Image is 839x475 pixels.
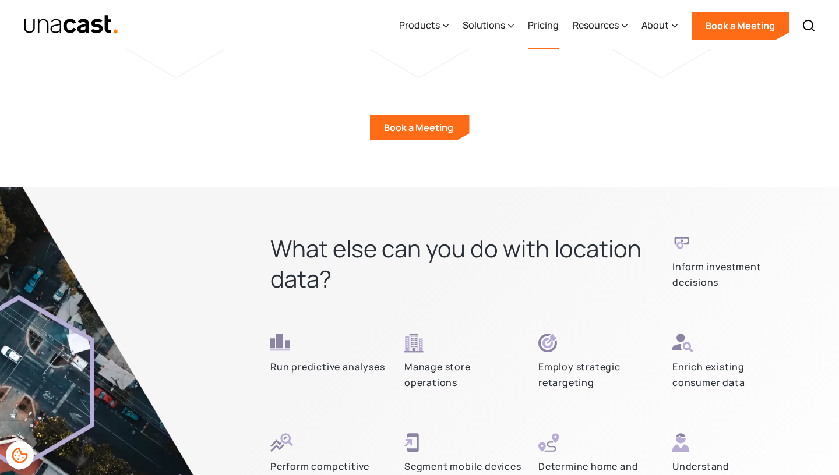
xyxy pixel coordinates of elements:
[23,15,118,35] a: home
[641,18,669,32] div: About
[404,359,524,390] p: Manage store operations
[399,2,449,49] div: Products
[538,359,658,390] p: Employ strategic retargeting
[463,2,514,49] div: Solutions
[573,18,619,32] div: Resources
[672,259,792,290] p: Inform investment decisions
[641,2,678,49] div: About
[6,441,34,469] div: Cookie Preferences
[399,18,440,32] div: Products
[672,359,792,390] p: Enrich existing consumer data
[573,2,628,49] div: Resources
[802,19,816,33] img: Search icon
[528,2,559,49] a: Pricing
[463,18,505,32] div: Solutions
[23,15,118,35] img: Unacast text logo
[270,359,385,375] p: Run predictive analyses
[370,115,470,140] a: Book a Meeting
[692,12,789,40] a: Book a Meeting
[270,233,658,294] h2: What else can you do with location data?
